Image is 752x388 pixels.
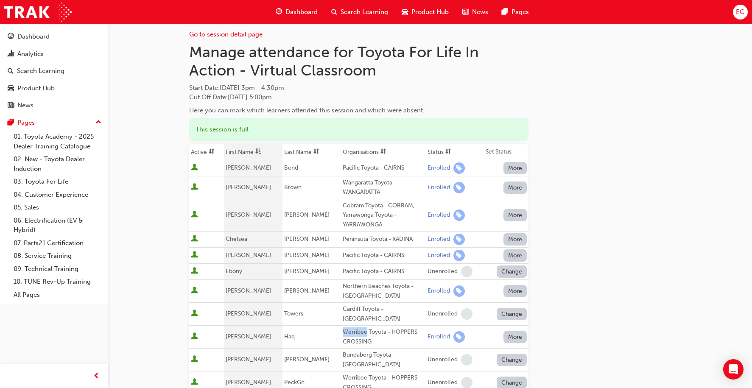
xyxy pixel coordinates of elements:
img: Trak [4,3,72,22]
th: Toggle SortBy [189,144,224,160]
span: User is active [191,355,198,364]
div: Here you can mark which learners attended this session and which were absent. [189,106,528,115]
span: pages-icon [502,7,508,17]
th: Toggle SortBy [426,144,484,160]
span: Towers [284,310,303,317]
span: [DATE] 3pm - 4:30pm [220,84,284,92]
span: User is active [191,235,198,243]
span: PeckGn [284,379,305,386]
th: Toggle SortBy [341,144,426,160]
div: Unenrolled [428,268,458,276]
span: User is active [191,183,198,192]
th: Toggle SortBy [224,144,282,160]
span: User is active [191,332,198,341]
span: [PERSON_NAME] [284,251,330,259]
a: 04. Customer Experience [10,188,105,201]
span: Haq [284,333,295,340]
a: 03. Toyota For Life [10,175,105,188]
a: guage-iconDashboard [269,3,324,21]
a: 10. TUNE Rev-Up Training [10,275,105,288]
span: guage-icon [276,7,282,17]
a: 01. Toyota Academy - 2025 Dealer Training Catalogue [10,130,105,153]
a: 02. New - Toyota Dealer Induction [10,153,105,175]
div: This session is full [189,118,528,141]
span: learningRecordVerb_ENROLL-icon [453,182,465,193]
span: [PERSON_NAME] [226,379,271,386]
span: Chelsea [226,235,247,243]
a: search-iconSearch Learning [324,3,395,21]
div: Enrolled [428,164,450,172]
div: Bundaberg Toyota - [GEOGRAPHIC_DATA] [343,350,424,369]
button: Change [497,265,527,278]
span: User is active [191,310,198,318]
button: Change [497,308,527,320]
div: Open Intercom Messenger [723,359,744,380]
th: Toggle SortBy [282,144,341,160]
span: prev-icon [93,371,100,382]
span: up-icon [95,117,101,128]
span: User is active [191,211,198,219]
div: Enrolled [428,211,450,219]
div: Unenrolled [428,356,458,364]
span: [PERSON_NAME] [284,235,330,243]
span: [PERSON_NAME] [284,287,330,294]
span: chart-icon [8,50,14,58]
button: More [503,209,527,221]
span: [PERSON_NAME] [226,287,271,294]
div: Werribee Toyota - HOPPERS CROSSING [343,327,424,346]
span: news-icon [462,7,469,17]
span: learningRecordVerb_ENROLL-icon [453,331,465,343]
span: [PERSON_NAME] [226,164,271,171]
button: More [503,331,527,343]
span: car-icon [8,85,14,92]
a: Go to session detail page [189,31,263,38]
div: Enrolled [428,184,450,192]
span: learningRecordVerb_NONE-icon [461,308,472,320]
span: learningRecordVerb_ENROLL-icon [453,285,465,297]
div: Pacific Toyota - CAIRNS [343,267,424,276]
span: Bond [284,164,298,171]
button: More [503,249,527,262]
a: 06. Electrification (EV & Hybrid) [10,214,105,237]
div: Dashboard [17,32,50,42]
button: More [503,233,527,246]
span: Dashboard [285,7,318,17]
div: Pages [17,118,35,128]
span: sorting-icon [445,148,451,156]
div: Search Learning [17,66,64,76]
span: news-icon [8,102,14,109]
div: Enrolled [428,251,450,260]
span: Search Learning [341,7,388,17]
span: [PERSON_NAME] [226,333,271,340]
span: learningRecordVerb_ENROLL-icon [453,250,465,261]
span: News [472,7,488,17]
div: Enrolled [428,287,450,295]
div: Wangaratta Toyota - WANGARATTA [343,178,424,197]
div: News [17,100,34,110]
a: Search Learning [3,63,105,79]
span: search-icon [331,7,337,17]
span: User is active [191,267,198,276]
div: Northern Beaches Toyota - [GEOGRAPHIC_DATA] [343,282,424,301]
span: [PERSON_NAME] [284,211,330,218]
div: Cardiff Toyota - [GEOGRAPHIC_DATA] [343,304,424,324]
a: Analytics [3,46,105,62]
a: 09. Technical Training [10,262,105,276]
div: Unenrolled [428,310,458,318]
span: guage-icon [8,33,14,41]
span: Pages [512,7,529,17]
div: Enrolled [428,235,450,243]
a: Product Hub [3,81,105,96]
span: Cut Off Date : [DATE] 5:00pm [189,93,272,101]
button: More [503,181,527,194]
span: [PERSON_NAME] [284,268,330,275]
div: Pacific Toyota - CAIRNS [343,163,424,173]
span: asc-icon [255,148,261,156]
div: Unenrolled [428,379,458,387]
span: learningRecordVerb_NONE-icon [461,266,472,277]
th: Set Status [484,144,528,160]
span: [PERSON_NAME] [226,251,271,259]
button: Pages [3,115,105,131]
div: Peninsula Toyota - KADINA [343,234,424,244]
